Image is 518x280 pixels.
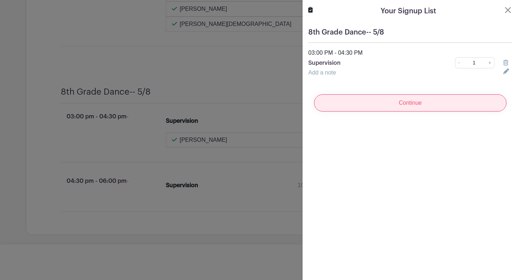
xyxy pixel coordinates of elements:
[314,94,506,112] input: Continue
[308,28,512,37] h5: 8th Grade Dance-- 5/8
[304,49,517,57] div: 03:00 PM - 04:30 PM
[486,57,495,68] a: +
[504,6,512,14] button: Close
[455,57,463,68] a: -
[308,69,336,76] a: Add a note
[308,59,424,67] p: Supervision
[381,6,436,17] h5: Your Signup List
